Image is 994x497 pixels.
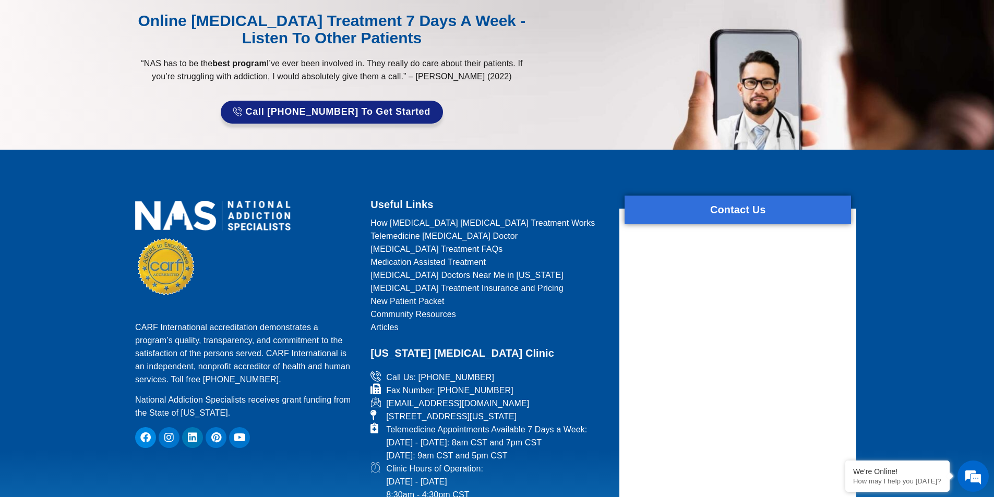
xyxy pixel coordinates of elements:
[246,107,431,117] span: Call [PHONE_NUMBER] to Get Started
[135,201,291,231] img: national addiction specialists online suboxone doctors clinic for opioid addiction treatment
[853,467,942,476] div: We're Online!
[370,295,606,308] a: New Patient Packet
[70,55,191,68] div: Chat with us now
[370,282,606,295] a: [MEDICAL_DATA] Treatment Insurance and Pricing
[370,321,606,334] a: Articles
[384,384,513,397] span: Fax Number: [PHONE_NUMBER]
[221,101,443,124] a: Call [PHONE_NUMBER] to Get Started
[61,131,144,237] span: We're online!
[370,196,606,214] h2: Useful Links
[370,384,606,397] a: Fax Number: [PHONE_NUMBER]
[370,256,486,269] span: Medication Assisted Treatment
[212,59,266,68] strong: best program
[370,282,564,295] span: [MEDICAL_DATA] Treatment Insurance and Pricing
[135,393,357,419] p: National Addiction Specialists receives grant funding from the State of [US_STATE].
[130,57,534,83] p: “NAS has to be the I’ve ever been involved in. They really do care about their patients. If you’r...
[135,321,357,386] p: CARF International accreditation demonstrates a program’s quality, transparency, and commitment t...
[370,308,456,321] span: Community Resources
[5,285,199,321] textarea: Type your message and hit 'Enter'
[11,54,27,69] div: Navigation go back
[171,5,196,30] div: Minimize live chat window
[370,216,606,229] a: How [MEDICAL_DATA] [MEDICAL_DATA] Treatment Works
[370,344,606,362] h2: [US_STATE] [MEDICAL_DATA] Clinic
[370,256,606,269] a: Medication Assisted Treatment
[384,371,494,384] span: Call Us: [PHONE_NUMBER]
[370,229,518,243] span: Telemedicine [MEDICAL_DATA] Doctor
[384,410,517,423] span: [STREET_ADDRESS][US_STATE]
[619,235,856,495] iframe: website contact us form
[370,229,606,243] a: Telemedicine [MEDICAL_DATA] Doctor
[384,423,587,462] span: Telemedicine Appointments Available 7 Days a Week: [DATE] - [DATE]: 8am CST and 7pm CST [DATE]: 9...
[370,371,606,384] a: Call Us: [PHONE_NUMBER]
[853,477,942,485] p: How may I help you today?
[370,243,606,256] a: [MEDICAL_DATA] Treatment FAQs
[370,216,595,229] span: How [MEDICAL_DATA] [MEDICAL_DATA] Treatment Works
[370,269,564,282] span: [MEDICAL_DATA] Doctors Near Me in [US_STATE]
[130,12,534,46] div: Online [MEDICAL_DATA] Treatment 7 Days A Week - Listen to Other Patients
[370,321,398,334] span: Articles
[384,397,529,410] span: [EMAIL_ADDRESS][DOMAIN_NAME]
[370,269,606,282] a: [MEDICAL_DATA] Doctors Near Me in [US_STATE]
[138,238,194,295] img: CARF Seal
[370,295,444,308] span: New Patient Packet
[370,308,606,321] a: Community Resources
[625,201,851,219] h2: Contact Us
[370,243,502,256] span: [MEDICAL_DATA] Treatment FAQs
